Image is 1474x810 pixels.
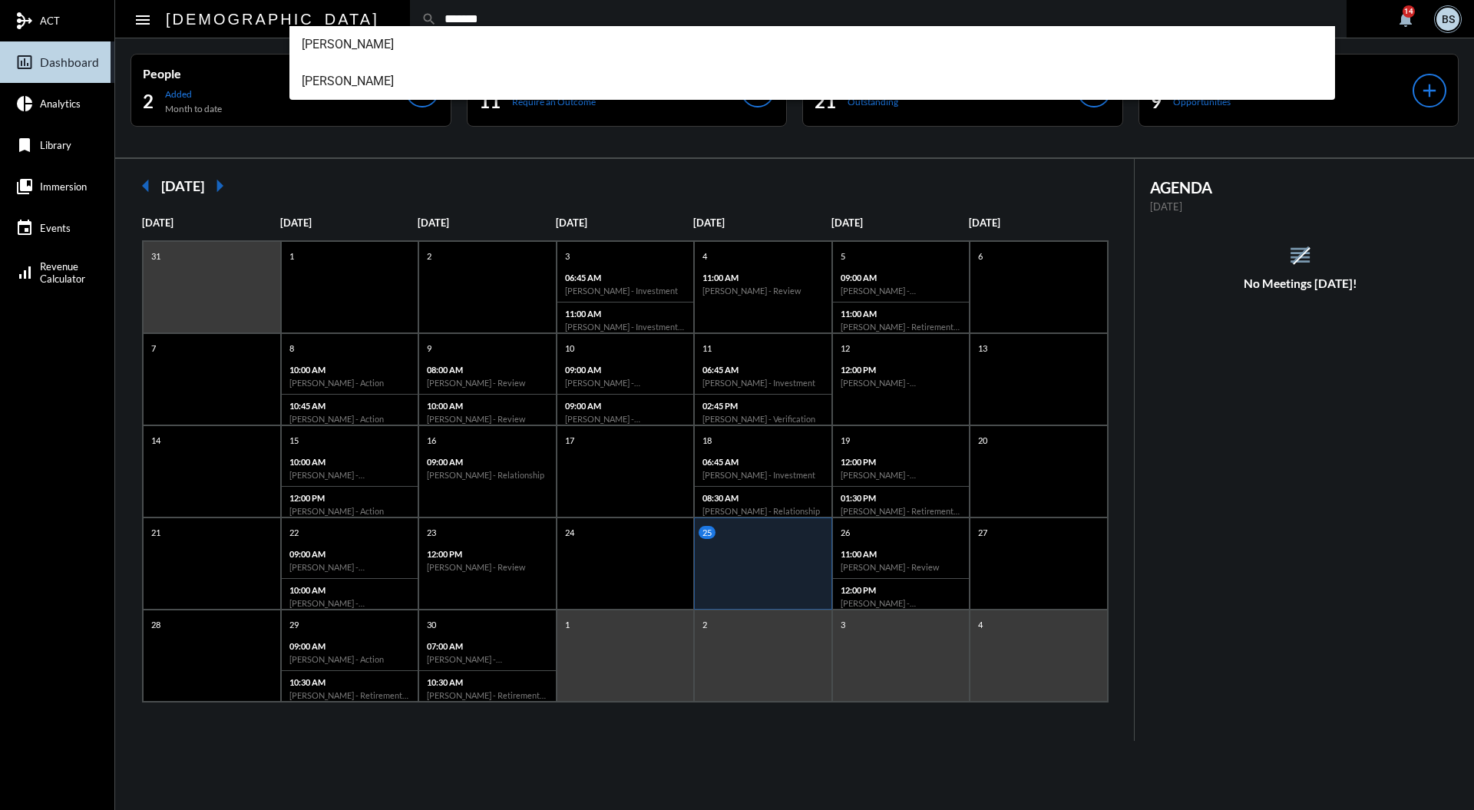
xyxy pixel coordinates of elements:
p: 12 [837,342,854,355]
h6: [PERSON_NAME] - [PERSON_NAME] - Review [289,562,411,572]
p: 26 [837,526,854,539]
h6: [PERSON_NAME] - [PERSON_NAME] - Review [427,654,548,664]
h6: [PERSON_NAME] - Review [427,378,548,388]
h6: [PERSON_NAME] - Retirement Doctrine Review [841,322,962,332]
h2: [DEMOGRAPHIC_DATA] [166,7,379,31]
p: 11:00 AM [702,273,824,283]
p: 4 [699,250,711,263]
p: 4 [974,618,987,631]
h2: 9 [1151,89,1162,114]
h6: [PERSON_NAME] - Review [841,562,962,572]
p: 12:00 PM [841,457,962,467]
p: 01:30 PM [841,493,962,503]
p: 10:00 AM [289,457,411,467]
p: 24 [561,526,578,539]
p: 12:00 PM [289,493,411,503]
p: Month to date [165,103,222,114]
p: 1 [286,250,298,263]
p: 28 [147,618,164,631]
span: ACT [40,15,60,27]
p: 10:00 AM [427,401,548,411]
h6: [PERSON_NAME] - Retirement Doctrine Review [841,506,962,516]
span: Analytics [40,98,81,110]
h6: [PERSON_NAME] - [PERSON_NAME] - Controllables [289,598,411,608]
p: Outstanding [848,96,898,107]
p: 27 [974,526,991,539]
p: 09:00 AM [841,273,962,283]
span: [PERSON_NAME] [302,26,1324,63]
p: 10:00 AM [289,585,411,595]
p: 16 [423,434,440,447]
mat-icon: add [1419,80,1440,101]
h6: [PERSON_NAME] - Action [289,506,411,516]
h6: [PERSON_NAME] - Relationship [427,470,548,480]
mat-icon: search [421,12,437,27]
p: 2 [423,250,435,263]
p: 10 [561,342,578,355]
p: 06:45 AM [702,457,824,467]
p: 25 [699,526,716,539]
mat-icon: reorder [1287,243,1313,268]
p: 08:00 AM [427,365,548,375]
div: BS [1436,8,1459,31]
p: [DATE] [142,217,280,229]
p: 13 [974,342,991,355]
button: Toggle sidenav [127,4,158,35]
p: 5 [837,250,849,263]
p: 12:00 PM [841,365,962,375]
p: 30 [423,618,440,631]
h6: [PERSON_NAME] - Relationship [702,506,824,516]
h6: [PERSON_NAME] - Action [289,414,411,424]
mat-icon: event [15,219,34,237]
p: 11:00 AM [841,309,962,319]
h6: [PERSON_NAME] - [PERSON_NAME] - Retirement Income [841,378,962,388]
h6: [PERSON_NAME] - [PERSON_NAME] - Life With [PERSON_NAME] [841,598,962,608]
p: 09:00 AM [289,641,411,651]
p: 17 [561,434,578,447]
span: Library [40,139,71,151]
h2: [DATE] [161,177,204,194]
mat-icon: arrow_left [131,170,161,201]
p: 18 [699,434,716,447]
p: 3 [837,618,849,631]
h5: No Meetings [DATE]! [1135,276,1467,290]
span: [PERSON_NAME] [302,63,1324,100]
p: 19 [837,434,854,447]
mat-icon: signal_cellular_alt [15,263,34,282]
h6: [PERSON_NAME] - Investment [702,470,824,480]
span: Events [40,222,71,234]
p: 09:00 AM [427,457,548,467]
p: 09:00 AM [565,365,686,375]
p: 09:00 AM [289,549,411,559]
h2: 11 [479,89,501,114]
h2: 2 [143,89,154,114]
span: Revenue Calculator [40,260,85,285]
p: 12:00 PM [841,585,962,595]
p: 10:45 AM [289,401,411,411]
h6: [PERSON_NAME] - Retirement Doctrine Review [289,690,411,700]
mat-icon: bookmark [15,136,34,154]
p: [DATE] [831,217,970,229]
p: 11:00 AM [841,549,962,559]
div: 14 [1403,5,1415,18]
p: 06:45 AM [565,273,686,283]
h6: [PERSON_NAME] - Investment Review [565,322,686,332]
p: 15 [286,434,302,447]
h2: AGENDA [1150,178,1452,197]
p: 12:00 PM [427,549,548,559]
p: [DATE] [418,217,556,229]
p: 8 [286,342,298,355]
p: Opportunities [1173,96,1231,107]
h6: [PERSON_NAME] - Verification [702,414,824,424]
p: 11:00 AM [565,309,686,319]
h6: [PERSON_NAME] - [PERSON_NAME] - Income Protection [841,286,962,296]
h6: [PERSON_NAME] - Investment [702,378,824,388]
p: Added [165,88,222,100]
p: 10:00 AM [289,365,411,375]
p: 21 [147,526,164,539]
p: 14 [147,434,164,447]
p: 7 [147,342,160,355]
p: [DATE] [969,217,1107,229]
h6: [PERSON_NAME] - Review [427,414,548,424]
p: 07:00 AM [427,641,548,651]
